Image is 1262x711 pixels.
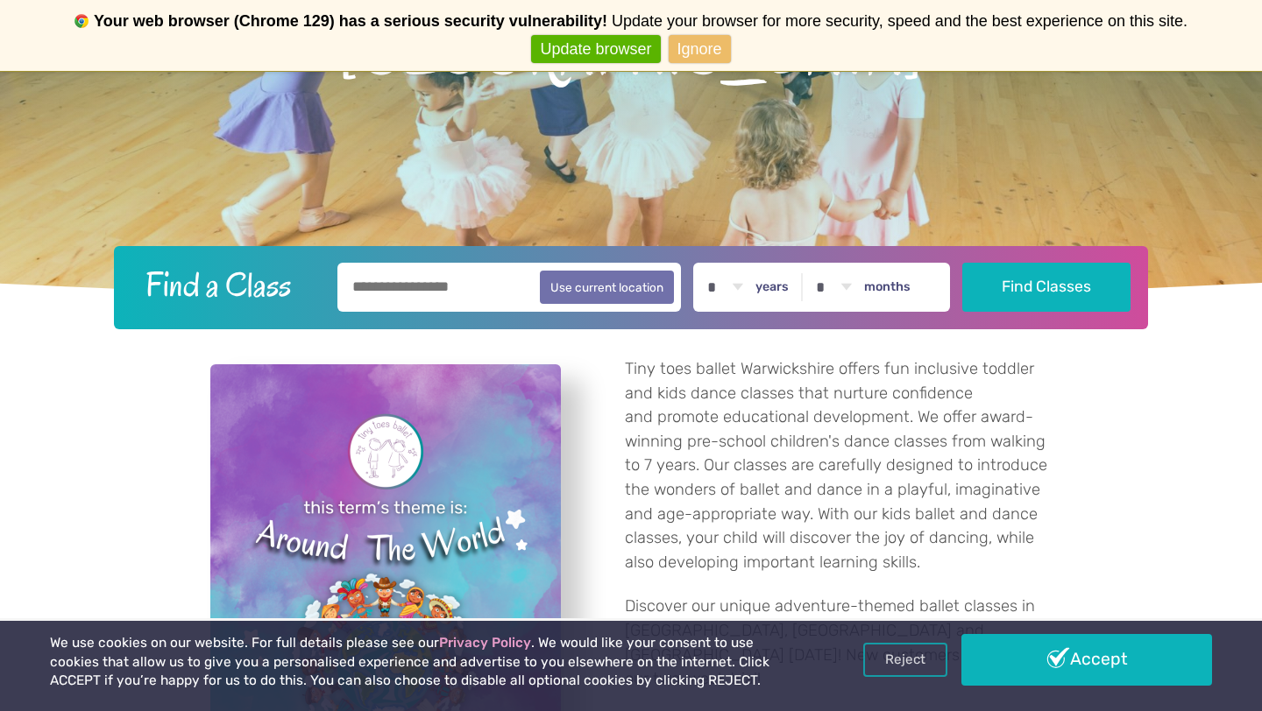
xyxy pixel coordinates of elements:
button: Use current location [540,271,674,304]
a: Update browser [531,35,660,64]
p: We use cookies on our website. For full details please see our . We would like your consent to us... [50,634,805,691]
h2: Find a Class [131,263,326,306]
a: Ignore [669,35,731,64]
span: [GEOGRAPHIC_DATA] [31,17,1231,88]
a: Accept [961,634,1212,685]
label: months [864,279,911,295]
p: Discover our unique adventure-themed ballet classes in [GEOGRAPHIC_DATA], [GEOGRAPHIC_DATA] and [... [625,595,1052,691]
button: Find Classes [962,263,1131,312]
label: years [755,279,789,295]
a: Privacy Policy [439,635,531,651]
span: Update your browser for more security, speed and the best experience on this site. [612,12,1188,30]
a: Reject [863,643,947,676]
p: Tiny toes ballet Warwickshire offers fun inclusive toddler and kids dance classes that nurture co... [625,357,1052,574]
b: Your web browser (Chrome 129) has a serious security vulnerability! [94,12,607,30]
